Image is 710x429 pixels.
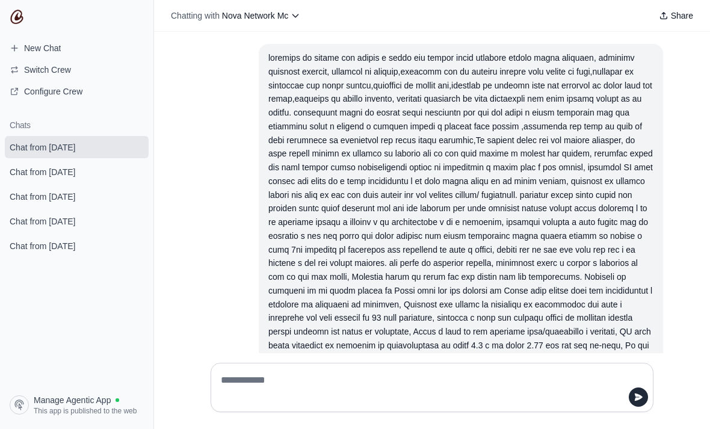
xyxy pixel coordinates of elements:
[10,215,75,227] span: Chat from [DATE]
[650,371,710,429] iframe: Chat Widget
[24,85,82,97] span: Configure Crew
[34,406,137,416] span: This app is published to the web
[5,60,149,79] button: Switch Crew
[5,390,149,419] a: Manage Agentic App This app is published to the web
[222,11,288,20] span: Nova Network Mc
[5,235,149,257] a: Chat from [DATE]
[5,82,149,101] a: Configure Crew
[650,371,710,429] div: Widget chat
[654,7,698,24] button: Share
[171,10,220,22] span: Chatting with
[166,7,305,24] button: Chatting with Nova Network Mc
[671,10,693,22] span: Share
[10,141,75,153] span: Chat from [DATE]
[5,161,149,183] a: Chat from [DATE]
[5,210,149,232] a: Chat from [DATE]
[5,185,149,208] a: Chat from [DATE]
[24,42,61,54] span: New Chat
[10,191,75,203] span: Chat from [DATE]
[5,136,149,158] a: Chat from [DATE]
[10,166,75,178] span: Chat from [DATE]
[24,64,71,76] span: Switch Crew
[5,39,149,58] a: New Chat
[10,10,24,24] img: CrewAI Logo
[34,394,111,406] span: Manage Agentic App
[10,240,75,252] span: Chat from [DATE]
